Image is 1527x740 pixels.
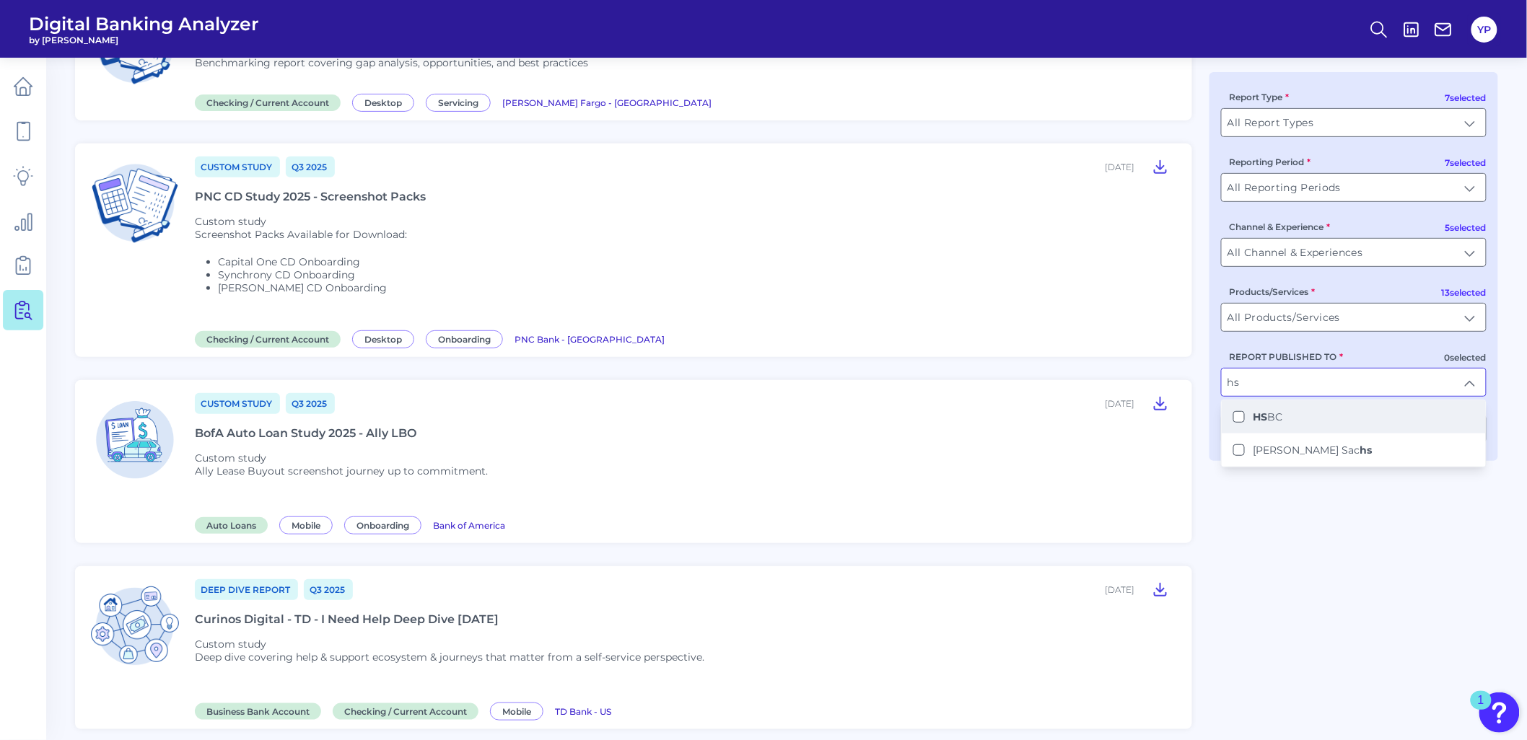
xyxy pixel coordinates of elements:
div: [DATE] [1105,398,1134,409]
span: Bank of America [433,520,505,531]
a: Q3 2025 [286,157,335,177]
a: Checking / Current Account [195,332,346,345]
span: Custom study [195,452,266,464]
a: Desktop [352,332,420,345]
li: Capital One CD Onboarding [218,255,407,268]
span: [PERSON_NAME] Fargo - [GEOGRAPHIC_DATA] [502,97,712,108]
span: Desktop [352,330,414,348]
div: Curinos Digital - TD - I Need Help Deep Dive [DATE] [195,612,499,626]
span: TD Bank - US [555,706,611,717]
img: Checking / Current Account [87,155,183,252]
span: Custom study [195,215,266,228]
a: Custom Study [195,157,280,177]
img: Business Bank Account [87,578,183,674]
a: Onboarding [344,518,427,532]
a: Servicing [426,95,496,109]
span: Checking / Current Account [195,331,341,348]
a: Custom Study [195,393,280,414]
a: TD Bank - US [555,704,611,718]
a: Mobile [490,704,549,718]
a: Business Bank Account [195,704,327,718]
p: Deep dive covering help & support ecosystem & journeys that matter from a self-service perspective. [195,651,704,664]
label: Products/Services [1230,286,1316,297]
li: [PERSON_NAME] CD Onboarding [218,281,407,294]
label: Report Type [1230,92,1290,102]
span: Digital Banking Analyzer [29,13,259,35]
div: 1 [1478,700,1484,719]
span: Onboarding [426,330,503,348]
span: Onboarding [344,516,421,534]
span: Business Bank Account [195,703,321,720]
a: Checking / Current Account [333,704,484,718]
a: Bank of America [433,518,505,532]
span: by [PERSON_NAME] [29,35,259,45]
div: [DATE] [1105,162,1134,172]
span: PNC Bank - [GEOGRAPHIC_DATA] [515,334,665,345]
a: Mobile [279,518,338,532]
span: Mobile [279,516,333,534]
img: Auto Loans [87,392,183,488]
div: [DATE] [1105,584,1134,595]
a: Onboarding [426,332,509,345]
a: Q3 2025 [286,393,335,414]
label: Channel & Experience [1230,221,1331,232]
a: [PERSON_NAME] Fargo - [GEOGRAPHIC_DATA] [502,95,712,109]
span: Mobile [490,702,543,721]
button: BofA Auto Loan Study 2025 - Ally LBO [1146,392,1175,415]
span: Checking / Current Account [333,703,478,720]
button: YP [1471,17,1497,43]
b: HS [1253,410,1268,423]
span: Benchmarking report covering gap analysis, opportunities, and best practices [195,56,588,69]
span: Auto Loans [195,517,268,534]
span: Servicing [426,94,491,112]
li: Synchrony CD Onboarding [218,268,407,281]
div: PNC CD Study 2025 - Screenshot Packs [195,190,426,203]
label: [PERSON_NAME] Sac [1253,444,1373,457]
span: Checking / Current Account [195,94,341,111]
a: Auto Loans [195,518,274,532]
p: Screenshot Packs Available for Download: [195,228,407,241]
label: REPORT PUBLISHED TO [1230,351,1344,362]
a: Desktop [352,95,420,109]
a: Deep Dive Report [195,579,298,600]
span: Custom study [195,638,266,651]
div: BofA Auto Loan Study 2025 - Ally LBO [195,426,416,440]
a: Checking / Current Account [195,95,346,109]
label: Reporting Period [1230,157,1311,167]
button: Open Resource Center, 1 new notification [1479,692,1520,733]
p: Ally Lease Buyout screenshot journey up to commitment. [195,464,488,477]
label: BC [1253,410,1283,423]
span: Desktop [352,94,414,112]
a: PNC Bank - [GEOGRAPHIC_DATA] [515,332,665,345]
b: hs [1360,444,1373,457]
a: Q3 2025 [304,579,353,600]
button: Curinos Digital - TD - I Need Help Deep Dive Sept 2025 [1146,578,1175,601]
